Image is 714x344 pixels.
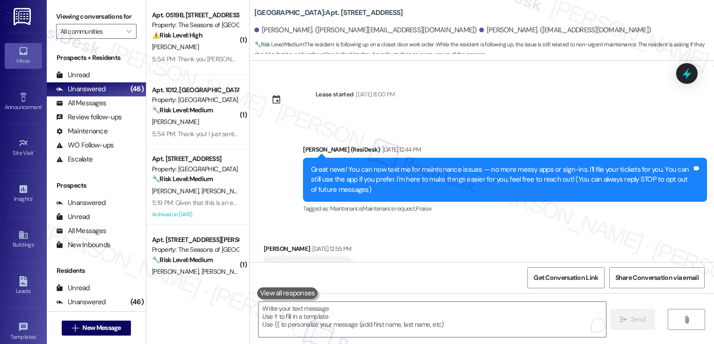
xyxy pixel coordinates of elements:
[264,244,352,257] div: [PERSON_NAME]
[56,126,108,136] div: Maintenance
[620,316,627,323] i: 
[56,9,137,24] label: Viewing conversations for
[72,324,79,332] i: 
[479,25,651,35] div: [PERSON_NAME]. ([EMAIL_ADDRESS][DOMAIN_NAME])
[615,273,699,283] span: Share Conversation via email
[152,198,540,207] div: 5:19 PM: Given that this is an expensive luxury property it seems a standard ask that gym equipme...
[316,89,354,99] div: Lease started
[47,53,146,63] div: Prospects + Residents
[151,209,239,220] div: Archived on [DATE]
[56,297,106,307] div: Unanswered
[254,25,477,35] div: [PERSON_NAME]. ([PERSON_NAME][EMAIL_ADDRESS][DOMAIN_NAME])
[152,164,238,174] div: Property: [GEOGRAPHIC_DATA]
[152,175,213,183] strong: 🔧 Risk Level: Medium
[60,24,122,39] input: All communities
[380,145,421,154] div: [DATE] 12:44 PM
[311,165,692,195] div: Great news! You can now text me for maintenance issues — no more messy apps or sign-ins. I'll fil...
[152,235,238,245] div: Apt. [STREET_ADDRESS][PERSON_NAME]
[56,154,93,164] div: Escalate
[56,198,106,208] div: Unanswered
[5,227,42,252] a: Buildings
[5,135,42,161] a: Site Visit •
[152,117,199,126] span: [PERSON_NAME]
[56,283,90,293] div: Unread
[5,181,42,206] a: Insights •
[56,240,110,250] div: New Inbounds
[303,145,707,158] div: [PERSON_NAME] (ResiDesk)
[310,244,351,254] div: [DATE] 12:55 PM
[362,205,416,212] span: Maintenance request ,
[82,323,121,333] span: New Message
[152,187,202,195] span: [PERSON_NAME]
[56,226,106,236] div: All Messages
[610,309,656,330] button: Send
[47,266,146,276] div: Residents
[62,321,131,336] button: New Message
[56,212,90,222] div: Unread
[152,154,238,164] div: Apt. [STREET_ADDRESS]
[32,194,34,201] span: •
[609,267,705,288] button: Share Conversation via email
[152,256,213,264] strong: 🔧 Risk Level: Medium
[152,10,238,20] div: Apt. 0519B, [STREET_ADDRESS][PERSON_NAME]
[56,112,122,122] div: Review follow-ups
[259,302,606,337] textarea: To enrich screen reader interactions, please activate Accessibility in Grammarly extension settings
[5,273,42,299] a: Leads
[36,332,37,339] span: •
[201,187,248,195] span: [PERSON_NAME]
[56,98,106,108] div: All Messages
[47,181,146,190] div: Prospects
[534,273,598,283] span: Get Conversation Link
[631,315,645,324] span: Send
[56,140,114,150] div: WO Follow-ups
[152,55,255,63] div: 5:54 PM: Thank you [PERSON_NAME].
[5,43,42,68] a: Inbox
[683,316,690,323] i: 
[254,8,403,18] b: [GEOGRAPHIC_DATA]: Apt. [STREET_ADDRESS]
[126,28,131,35] i: 
[152,20,238,30] div: Property: The Seasons of [GEOGRAPHIC_DATA]
[34,148,35,155] span: •
[128,82,146,96] div: (46)
[152,95,238,105] div: Property: [GEOGRAPHIC_DATA]
[152,130,352,138] div: 5:54 PM: Thank you! I just sent them a note. I'm sure it'll be handled quickly
[303,202,707,215] div: Tagged as:
[128,295,146,309] div: (46)
[14,8,33,25] img: ResiDesk Logo
[152,245,238,255] div: Property: The Seasons of [GEOGRAPHIC_DATA]
[201,267,248,276] span: [PERSON_NAME]
[254,41,304,48] strong: 🔧 Risk Level: Medium
[527,267,604,288] button: Get Conversation Link
[152,43,199,51] span: [PERSON_NAME]
[330,205,362,212] span: Maintenance ,
[152,31,202,39] strong: ⚠️ Risk Level: High
[353,89,395,99] div: [DATE] 8:00 PM
[152,106,213,114] strong: 🔧 Risk Level: Medium
[152,267,202,276] span: [PERSON_NAME]
[42,102,43,109] span: •
[416,205,431,212] span: Praise
[152,85,238,95] div: Apt. 1012, [GEOGRAPHIC_DATA]
[254,40,714,60] span: : The resident is following up on a closet door work order. While the resident is following up, t...
[56,84,106,94] div: Unanswered
[56,70,90,80] div: Unread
